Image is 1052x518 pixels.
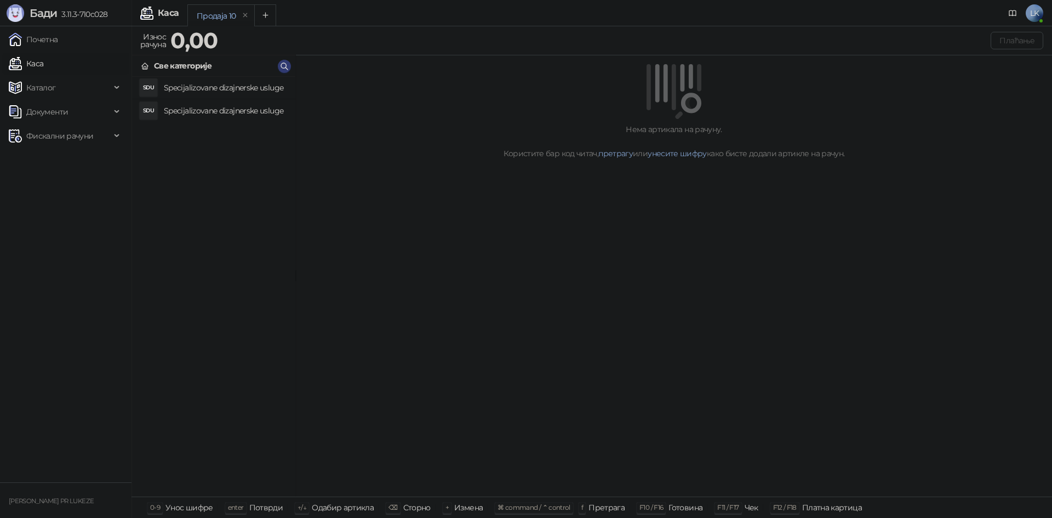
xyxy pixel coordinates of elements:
span: 0-9 [150,503,160,511]
span: ⌫ [388,503,397,511]
span: Бади [30,7,57,20]
span: Каталог [26,77,56,99]
a: унесите шифру [648,149,707,158]
div: Сторно [403,500,431,515]
span: enter [228,503,244,511]
div: Чек [745,500,758,515]
button: Плаћање [991,32,1043,49]
div: Одабир артикла [312,500,374,515]
div: Платна картица [802,500,862,515]
div: Све категорије [154,60,211,72]
span: F12 / F18 [773,503,797,511]
div: Продаја 10 [197,10,236,22]
span: 3.11.3-710c028 [57,9,107,19]
div: Каса [158,9,179,18]
span: F10 / F16 [639,503,663,511]
div: Унос шифре [165,500,213,515]
h4: Specijalizovane dizajnerske usluge [164,79,287,96]
span: + [445,503,449,511]
span: ⌘ command / ⌃ control [498,503,570,511]
button: remove [238,11,253,20]
div: SDU [140,102,157,119]
span: f [581,503,583,511]
a: Документација [1004,4,1021,22]
div: grid [132,77,295,497]
div: Износ рачуна [138,30,168,52]
img: Logo [7,4,24,22]
a: Каса [9,53,43,75]
div: Потврди [249,500,283,515]
div: Нема артикала на рачуну. Користите бар код читач, или како бисте додали артикле на рачун. [309,123,1039,160]
a: Почетна [9,29,58,50]
a: претрагу [598,149,633,158]
span: LK [1026,4,1043,22]
button: Add tab [254,4,276,26]
span: ↑/↓ [298,503,306,511]
div: Измена [454,500,483,515]
small: [PERSON_NAME] PR LUKEZE [9,497,94,505]
div: Готовина [668,500,702,515]
span: Документи [26,101,68,123]
span: Фискални рачуни [26,125,93,147]
strong: 0,00 [170,27,218,54]
h4: Specijalizovane dizajnerske usluge [164,102,287,119]
span: F11 / F17 [717,503,739,511]
div: SDU [140,79,157,96]
div: Претрага [588,500,625,515]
